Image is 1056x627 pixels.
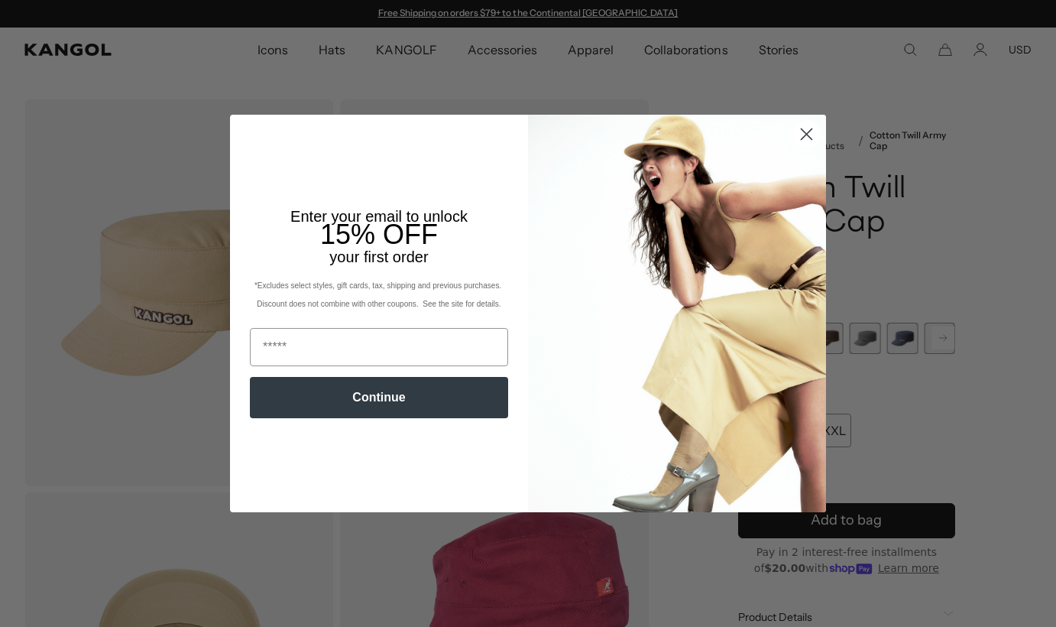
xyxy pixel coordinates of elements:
[528,115,826,512] img: 93be19ad-e773-4382-80b9-c9d740c9197f.jpeg
[329,249,428,265] span: your first order
[793,121,820,148] button: Close dialog
[320,219,438,250] span: 15% OFF
[254,281,504,308] span: *Excludes select styles, gift cards, tax, shipping and previous purchases. Discount does not comb...
[250,328,508,366] input: Email
[250,377,508,418] button: Continue
[290,208,468,225] span: Enter your email to unlock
